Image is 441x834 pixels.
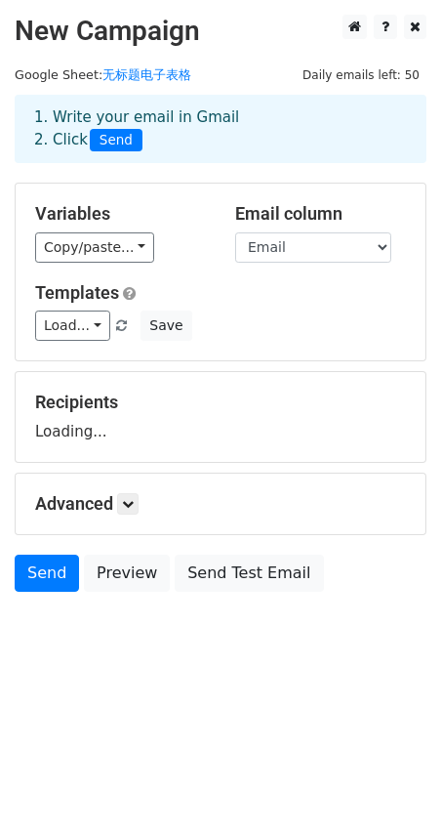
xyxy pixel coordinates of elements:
a: Templates [35,282,119,303]
div: Loading... [35,392,406,442]
a: Send Test Email [175,555,323,592]
h5: Recipients [35,392,406,413]
h5: Variables [35,203,206,225]
button: Save [140,311,191,341]
h2: New Campaign [15,15,426,48]
a: Copy/paste... [35,232,154,263]
small: Google Sheet: [15,67,191,82]
span: Send [90,129,142,152]
h5: Email column [235,203,406,225]
a: 无标题电子表格 [102,67,191,82]
a: Load... [35,311,110,341]
span: Daily emails left: 50 [296,64,426,86]
a: Send [15,555,79,592]
a: Preview [84,555,170,592]
h5: Advanced [35,493,406,515]
div: 1. Write your email in Gmail 2. Click [20,106,421,151]
a: Daily emails left: 50 [296,67,426,82]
